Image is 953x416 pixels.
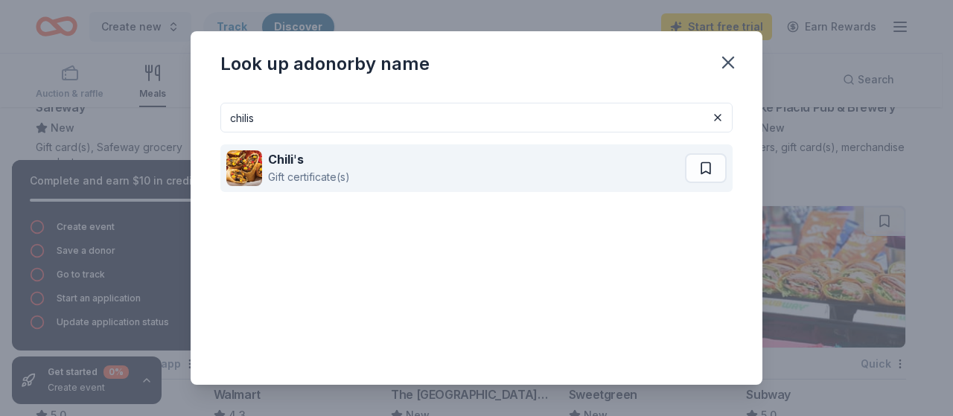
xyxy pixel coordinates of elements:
[226,150,262,186] img: Image for Chili's
[297,152,304,167] strong: s
[268,152,293,167] strong: Chili
[268,150,350,168] div: '
[220,103,733,132] input: Search
[268,168,350,186] div: Gift certificate(s)
[220,52,430,76] div: Look up a donor by name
